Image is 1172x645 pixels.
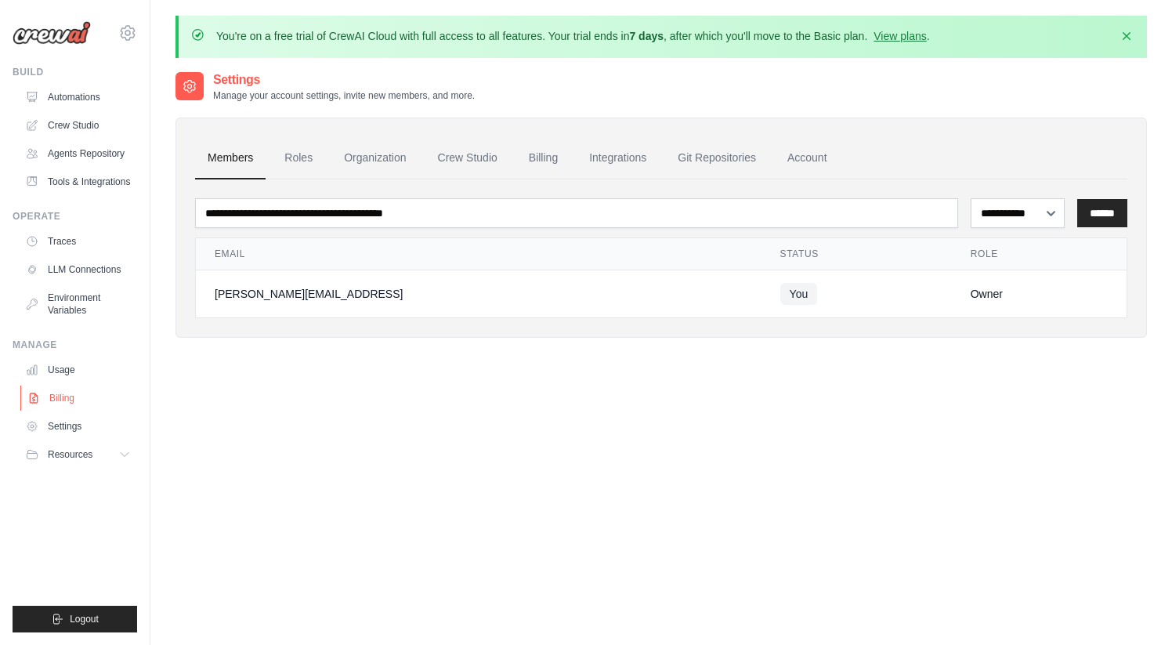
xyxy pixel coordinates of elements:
strong: 7 days [629,30,664,42]
th: Email [196,238,761,270]
a: Crew Studio [425,137,510,179]
a: Billing [20,386,139,411]
button: Resources [19,442,137,467]
div: Operate [13,210,137,223]
div: Owner [971,286,1108,302]
a: View plans [874,30,926,42]
div: Manage [13,339,137,351]
a: Settings [19,414,137,439]
a: Usage [19,357,137,382]
a: Agents Repository [19,141,137,166]
a: Environment Variables [19,285,137,323]
th: Role [952,238,1127,270]
a: Billing [516,137,570,179]
span: Resources [48,448,92,461]
p: You're on a free trial of CrewAI Cloud with full access to all features. Your trial ends in , aft... [216,28,930,44]
a: LLM Connections [19,257,137,282]
a: Account [775,137,840,179]
span: Logout [70,613,99,625]
a: Members [195,137,266,179]
a: Tools & Integrations [19,169,137,194]
a: Automations [19,85,137,110]
div: Build [13,66,137,78]
h2: Settings [213,71,475,89]
a: Git Repositories [665,137,769,179]
a: Roles [272,137,325,179]
span: You [780,283,818,305]
button: Logout [13,606,137,632]
img: Logo [13,21,91,45]
a: Integrations [577,137,659,179]
div: [PERSON_NAME][EMAIL_ADDRESS] [215,286,743,302]
a: Organization [331,137,418,179]
p: Manage your account settings, invite new members, and more. [213,89,475,102]
th: Status [761,238,952,270]
a: Crew Studio [19,113,137,138]
a: Traces [19,229,137,254]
